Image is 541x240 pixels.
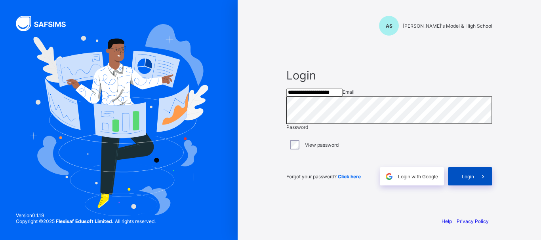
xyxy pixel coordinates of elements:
span: AS [386,23,392,29]
strong: Flexisaf Edusoft Limited. [56,218,114,224]
img: Hero Image [29,24,208,216]
img: SAFSIMS Logo [16,16,75,31]
span: Copyright © 2025 All rights reserved. [16,218,156,224]
span: Forgot your password? [286,174,361,180]
a: Click here [338,174,361,180]
img: google.396cfc9801f0270233282035f929180a.svg [385,172,394,181]
span: Version 0.1.19 [16,212,156,218]
span: Password [286,124,308,130]
span: [PERSON_NAME]'s Model & High School [403,23,492,29]
span: Email [343,89,354,95]
span: Login with Google [398,174,438,180]
a: Help [442,218,452,224]
span: Login [286,68,492,82]
span: Login [462,174,474,180]
a: Privacy Policy [457,218,489,224]
label: View password [305,142,339,148]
